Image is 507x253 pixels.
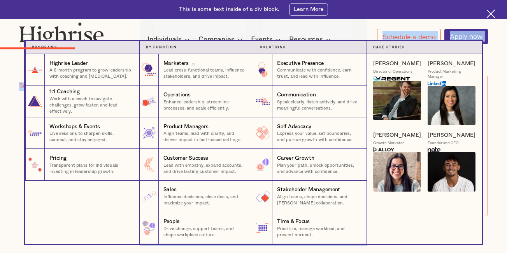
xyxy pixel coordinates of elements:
[49,162,133,175] p: Transparent plans for individuals investing in leadership growth.
[163,67,247,80] p: Lead cross-functional teams, influence stakeholders, and drive impact.
[49,60,88,67] div: Highrise Leader
[147,35,182,44] div: Individuals
[139,181,253,212] a: SalesInfluence decisions, close deals, and maximize your impact.
[32,45,57,49] strong: Programs
[444,29,488,44] a: Apply now
[428,69,475,79] div: Product Marketing Manager
[277,60,323,67] div: Executive Presence
[49,155,67,162] div: Pricing
[377,29,441,44] a: Schedule a demo
[146,45,177,49] strong: by function
[198,35,235,44] div: Companies
[198,35,245,44] div: Companies
[253,149,367,180] a: Career GrowthPlan your path, unlock opportunities, and advance with confidence.
[163,162,247,175] p: Lead with empathy, expand accounts, and drive lasting customer impact.
[25,149,139,180] a: PricingTransparent plans for individuals investing in leadership growth.
[49,96,133,115] p: Work with a coach to navigate challenges, grow faster, and lead effectively.
[251,35,283,44] div: Events
[373,132,421,139] a: [PERSON_NAME]
[25,86,139,117] a: 1:1 CoachingWork with a coach to navigate challenges, grow faster, and lead effectively.
[163,123,209,131] div: Product Managers
[163,218,179,225] div: People
[277,123,311,131] div: Self Advocacy
[253,86,367,117] a: CommunicationSpeak clearly, listen actively, and drive meaningful conversations.
[163,99,247,112] p: Enhance leadership, streamline processes, and scale efficiently.
[486,9,495,18] img: Cross icon
[163,131,247,143] p: Align teams, lead with clarity, and deliver impact in fast-paced settings.
[277,99,360,112] p: Speak clearly, listen actively, and drive meaningful conversations.
[277,155,314,162] div: Career Growth
[19,22,104,48] img: Highrise logo
[25,117,139,149] a: Workshops & EventsLive sessions to sharpen skills, connect, and stay engaged.
[163,186,177,194] div: Sales
[253,54,367,85] a: Executive PresenceCommunicate with confidence, earn trust, and lead with influence.
[260,45,286,49] strong: Solutions
[428,132,475,139] a: [PERSON_NAME]
[139,54,253,85] a: MarketersLead cross-functional teams, influence stakeholders, and drive impact.
[253,117,367,149] a: Self AdvocacyExpress your value, set boundaries, and pursue growth with confidence.
[277,67,360,80] p: Communicate with confidence, earn trust, and lead with influence.
[277,91,316,99] div: Communication
[179,6,280,13] div: This is some text inside of a div block.
[49,131,133,143] p: Live sessions to sharpen skills, connect, and stay engaged.
[253,212,367,244] a: Time & FocusPrioritize, manage workload, and prevent burnout.
[373,141,404,146] div: Growth Marketer
[373,60,421,68] a: [PERSON_NAME]
[289,35,323,44] div: Resources
[163,155,209,162] div: Customer Success
[25,54,139,85] a: Highrise LeaderA 6-month program to grow leadership with coaching and [MEDICAL_DATA].
[373,69,412,74] div: Director of Operations
[139,117,253,149] a: Product ManagersAlign teams, lead with clarity, and deliver impact in fast-paced settings.
[163,91,191,99] div: Operations
[49,88,80,96] div: 1:1 Coaching
[277,186,340,194] div: Stakeholder Management
[277,194,360,206] p: Align teams, shape decisions, and [PERSON_NAME] collaboration.
[253,181,367,212] a: Stakeholder ManagementAlign teams, shape decisions, and [PERSON_NAME] collaboration.
[49,67,133,80] p: A 6-month program to grow leadership with coaching and [MEDICAL_DATA].
[277,162,360,175] p: Plan your path, unlock opportunities, and advance with confidence.
[251,35,273,44] div: Events
[277,131,360,143] p: Express your value, set boundaries, and pursue growth with confidence.
[147,35,192,44] div: Individuals
[289,3,328,16] a: Learn More
[277,218,310,225] div: Time & Focus
[289,35,333,44] div: Resources
[163,226,247,238] p: Drive change, support teams, and shape workplace culture.
[428,141,459,146] div: Founder and CEO
[139,149,253,180] a: Customer SuccessLead with empathy, expand accounts, and drive lasting customer impact.
[163,60,189,67] div: Marketers
[139,212,253,244] a: PeopleDrive change, support teams, and shape workplace culture.
[428,60,475,68] a: [PERSON_NAME]
[163,194,247,206] p: Influence decisions, close deals, and maximize your impact.
[373,45,405,49] strong: Case Studies
[49,123,100,131] div: Workshops & Events
[277,226,360,238] p: Prioritize, manage workload, and prevent burnout.
[139,86,253,117] a: OperationsEnhance leadership, streamline processes, and scale efficiently.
